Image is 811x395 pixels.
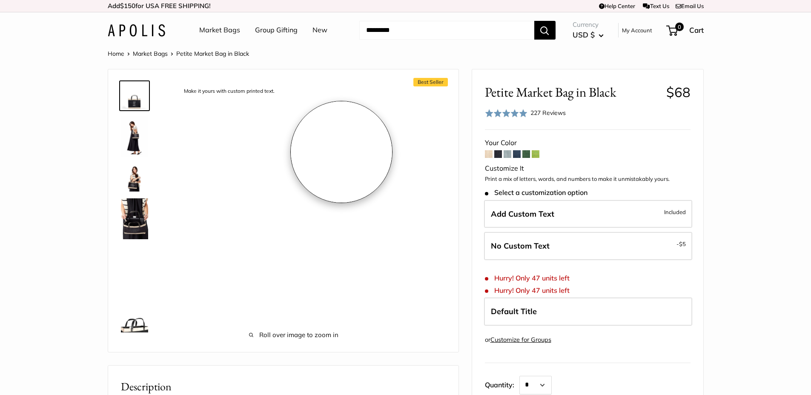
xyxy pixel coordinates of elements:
[675,23,683,31] span: 0
[485,189,587,197] span: Select a customization option
[121,378,446,395] h2: Description
[491,306,537,316] span: Default Title
[485,84,660,100] span: Petite Market Bag in Black
[530,109,566,117] span: 227 Reviews
[485,137,691,149] div: Your Color
[176,329,411,341] span: Roll over image to zoom in
[180,86,279,97] div: Make it yours with custom printed text.
[121,116,148,157] img: Petite Market Bag in Black
[120,2,135,10] span: $150
[622,25,652,35] a: My Account
[121,314,148,341] img: description_Super soft leather handles.
[676,239,686,249] span: -
[108,24,165,37] img: Apolis
[133,50,168,57] a: Market Bags
[491,241,550,251] span: No Custom Text
[599,3,635,9] a: Help Center
[119,312,150,343] a: description_Super soft leather handles.
[484,298,692,326] label: Default Title
[573,19,604,31] span: Currency
[643,3,669,9] a: Text Us
[491,209,554,219] span: Add Custom Text
[119,163,150,193] a: Petite Market Bag in Black
[312,24,327,37] a: New
[108,50,124,57] a: Home
[176,50,249,57] span: Petite Market Bag in Black
[689,26,704,34] span: Cart
[573,28,604,42] button: USD $
[666,84,691,100] span: $68
[485,274,570,282] span: Hurry! Only 47 units left
[664,207,686,217] span: Included
[679,240,686,247] span: $5
[667,23,704,37] a: 0 Cart
[119,197,150,241] a: Petite Market Bag in Black
[359,21,534,40] input: Search...
[119,80,150,111] a: description_Make it yours with custom printed text.
[676,3,704,9] a: Email Us
[485,162,691,175] div: Customize It
[119,114,150,159] a: Petite Market Bag in Black
[485,286,570,295] span: Hurry! Only 47 units left
[485,373,519,395] label: Quantity:
[199,24,240,37] a: Market Bags
[255,24,298,37] a: Group Gifting
[573,30,595,39] span: USD $
[485,175,691,183] p: Print a mix of letters, words, and numbers to make it unmistakably yours.
[484,232,692,260] label: Leave Blank
[534,21,556,40] button: Search
[484,200,692,228] label: Add Custom Text
[490,336,551,343] a: Customize for Groups
[121,198,148,239] img: Petite Market Bag in Black
[121,164,148,192] img: Petite Market Bag in Black
[119,278,150,309] a: description_Spacious inner area with room for everything.
[121,82,148,109] img: description_Make it yours with custom printed text.
[119,244,150,275] a: Petite Market Bag in Black
[413,78,448,86] span: Best Seller
[108,48,249,59] nav: Breadcrumb
[485,334,551,346] div: or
